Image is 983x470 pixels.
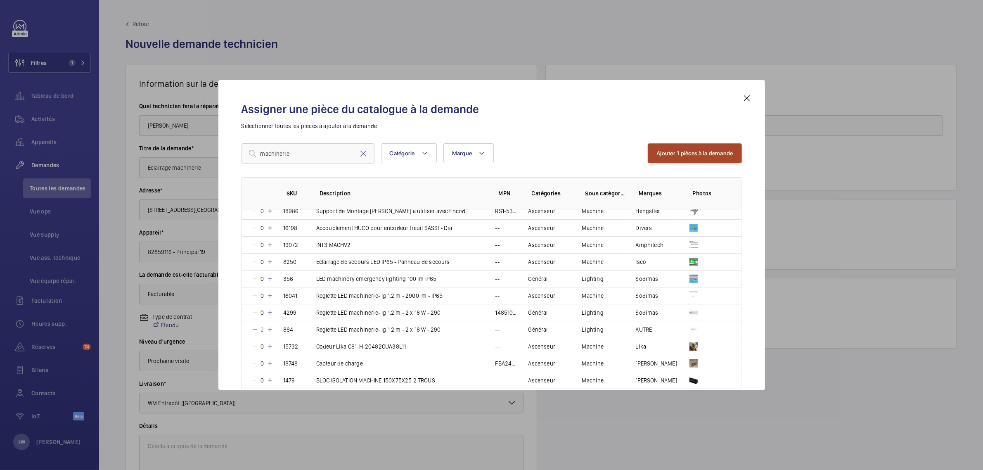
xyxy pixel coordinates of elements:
p: 0 [258,359,267,368]
p: 19072 [283,241,298,249]
p: Reglette LED machinerie- lg 1,2 m - 2900 lm - IP65 [316,292,443,300]
p: Sélectionner toutes les pièces à ajouter à la demande [242,122,742,130]
p: -- [495,292,500,300]
p: MPN [499,189,519,197]
p: Eclairage de secours LED IP65 - Panneau de secours [316,258,450,266]
p: -- [495,325,500,334]
p: Machine [582,359,604,368]
img: HQ5dHtFmAvCvQnC04MRaBMnSGCwAurDsHiW0LXA0xQ6RV-_Q.png [689,309,698,317]
img: hA-XuAKnRYBz7aDSuCDXBv-c4qRyEyJhZC9BNJNlm7oTdyLv.png [689,292,698,300]
p: 16041 [283,292,298,300]
p: -- [495,275,500,283]
p: Accouplement HUCO pour encodeur treuil SASSI - Dia [316,224,452,232]
p: AUTRE [636,325,652,334]
p: Général [528,325,548,334]
p: -- [495,342,500,351]
p: Ascenseur [528,258,556,266]
span: Marque [452,150,472,157]
p: Reglette LED machinerie- lg 1,2 m - 2 x 18 W - 290 [316,309,441,317]
p: Lighting [582,309,604,317]
button: Marque [443,143,494,163]
p: BLOC ISOLATION MACHINE 150X75X25 2 TROUS [316,376,435,385]
p: Ascenseur [528,292,556,300]
img: NNBOOGUC1wbCELmfy3DyubmyKNXuaFiju9m8wzkF6C9DO-qU.png [689,376,698,385]
p: FBA24270M11 [495,359,519,368]
p: Machine [582,292,604,300]
h2: Assigner une pièce du catalogue à la demande [242,102,742,117]
p: 1479 [283,376,295,385]
input: Find a part [242,143,374,164]
img: v-62_nOli9gKgO9uNfyDtJtcqnti_W-gifkByKH-9gyXazNB.png [689,241,698,249]
p: Sodimas [636,275,658,283]
p: LED machinery emergency lighting 100 lm IP65 [316,275,437,283]
p: [PERSON_NAME] [636,359,677,368]
button: Ajouter 1 pièces à la demande [648,143,741,163]
p: 0 [258,275,267,283]
p: 18986 [283,207,299,215]
p: 0 [258,224,267,232]
img: ZrlCsHL36Ug5HKUyhn-o1m-g-uaJkubnfsEmYFrfriZ7t3KZ.jpeg [689,359,698,368]
p: 0 [258,342,267,351]
p: Lika [636,342,647,351]
p: 0 [258,309,267,317]
p: Ascenseur [528,241,556,249]
p: Sous catégories [585,189,626,197]
p: Description [320,189,486,197]
p: 0 [258,207,267,215]
p: Machine [582,224,604,232]
p: Amphitech [636,241,664,249]
p: Sodimas [636,292,658,300]
p: 4299 [283,309,297,317]
p: Sodimas [636,309,658,317]
p: Capteur de charge [316,359,363,368]
p: -- [495,258,500,266]
img: 2ZsXCXB1GFfpRgcUhAioZBe4arkuTiE_UozcfNQUBoUnklSH.png [689,224,698,232]
p: 356 [283,275,294,283]
p: Machine [582,258,604,266]
img: d7OO2iaXFODxayijeuQtKyjXqEoIbtIgyBYqFQHGDsohcT_z.png [689,325,698,334]
p: INT3 MACHV2 [316,241,351,249]
p: Catégories [532,189,572,197]
p: 14851001 [495,309,519,317]
span: Catégorie [390,150,415,157]
p: 18748 [283,359,298,368]
p: Divers [636,224,652,232]
p: Général [528,275,548,283]
p: SKU [287,189,306,197]
p: Marques [639,189,680,197]
p: Général [528,309,548,317]
p: -- [495,224,500,232]
p: Ascenseur [528,359,556,368]
p: RS1-531-162 [495,207,519,215]
p: [PERSON_NAME] [636,376,677,385]
p: 15732 [283,342,298,351]
p: Ascenseur [528,376,556,385]
p: 8250 [283,258,297,266]
img: LstYPZpxJdE6jl6dc0gJWktWtC1A2OJkmBW_lO_P8fEEgwYF.png [689,342,698,351]
p: 2 [258,325,267,334]
p: 0 [258,258,267,266]
p: 0 [258,241,267,249]
p: Machine [582,241,604,249]
p: -- [495,376,500,385]
img: u-oJDTy9nEAuGVm7smruQNFqbTjqnpvlhhjszRG7RGatQWi3.png [689,207,698,215]
p: Lighting [582,275,604,283]
p: Hengstler [636,207,661,215]
img: miCST5cVRnHQQeiLKfr9zVQLbA7Cqh9rjKh3ZJc-eeGh6_6s.jpeg [689,258,698,266]
img: co-mPbE4JI-gYDrCIOESx0xt0IEl-18w4f7SuzWhednBcJAv.jpeg [689,275,698,283]
p: Machine [582,207,604,215]
p: 0 [258,376,267,385]
p: Lighting [582,325,604,334]
p: 16198 [283,224,298,232]
p: Machine [582,342,604,351]
button: Catégorie [381,143,437,163]
p: Ascenseur [528,342,556,351]
p: Support de Montage [PERSON_NAME] a utiliser avec Encod [316,207,466,215]
p: Codeur Lika C81-H-20482CUA38L11 [316,342,406,351]
p: -- [495,241,500,249]
p: Machine [582,376,604,385]
p: Iseo [636,258,647,266]
p: 0 [258,292,267,300]
p: Reglette LED machinerie- lg 1 2 m - 2 x 18 W - 290 [316,325,441,334]
p: 864 [283,325,294,334]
